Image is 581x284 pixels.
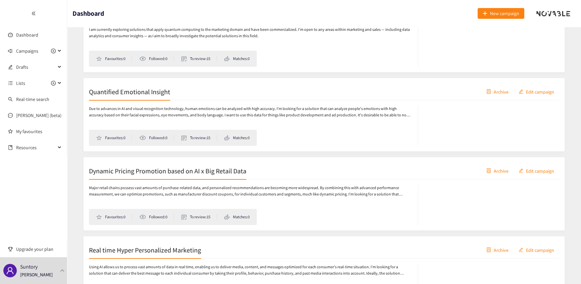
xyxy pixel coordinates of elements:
span: New campaign [490,10,519,17]
span: book [8,145,13,150]
h2: Real time Hyper Personalized Marketing [89,245,201,254]
span: double-left [31,11,36,16]
span: Edit campaign [526,246,554,253]
button: editEdit campaign [514,165,559,176]
button: editEdit campaign [514,244,559,255]
button: plusNew campaign [478,8,524,19]
span: edit [519,247,523,253]
span: container [486,89,491,95]
h2: Quantified Emotional Insight [89,87,170,96]
span: sound [8,49,13,53]
span: trophy [8,247,13,251]
h2: Dynamic Pricing Promotion based on AI x Big Retail Data [89,166,246,175]
span: container [486,247,491,253]
li: To review: 15 [181,214,217,220]
button: editEdit campaign [514,86,559,97]
p: [PERSON_NAME] [20,271,53,278]
a: [PERSON_NAME] (beta) [16,112,61,118]
li: Matches: 0 [224,56,250,62]
p: Using AI allows us to process vast amounts of data in real time, enabling us to deliver media, co... [89,264,411,277]
a: Quantified Emotional InsightcontainerArchiveeditEdit campaignDue to advances in AI and visual rec... [83,78,565,152]
li: Matches: 0 [224,135,250,141]
li: To review: 15 [181,56,217,62]
li: Favourites: 0 [96,135,132,141]
iframe: Chat Widget [547,252,581,284]
li: Favourites: 0 [96,214,132,220]
a: Real-time search [16,96,49,102]
span: plus-circle [51,49,56,53]
li: Followed: 0 [139,135,174,141]
button: containerArchive [481,165,514,176]
span: plus-circle [51,81,56,86]
span: Archive [494,246,509,253]
p: Major retail chains possess vast amounts of purchase-related data, and personalized recommendatio... [89,185,411,197]
li: Favourites: 0 [96,56,132,62]
a: My favourites [16,125,62,138]
li: To review: 15 [181,135,217,141]
li: Followed: 0 [139,214,174,220]
span: container [486,168,491,174]
a: Dashboard [16,32,38,38]
button: containerArchive [481,86,514,97]
span: plus [483,11,487,16]
span: edit [519,89,523,95]
span: Drafts [16,60,56,74]
p: Suntory [20,263,38,271]
button: containerArchive [481,244,514,255]
span: Edit campaign [526,167,554,174]
span: Lists [16,76,25,90]
a: Dynamic Pricing Promotion based on AI x Big Retail DatacontainerArchiveeditEdit campaignMajor ret... [83,157,565,231]
span: Archive [494,88,509,95]
li: Followed: 0 [139,56,174,62]
span: Archive [494,167,509,174]
span: Campaigns [16,44,38,58]
span: Edit campaign [526,88,554,95]
li: Matches: 0 [224,214,250,220]
span: edit [8,65,13,69]
span: edit [519,168,523,174]
span: Resources [16,141,56,154]
p: Due to advances in AI and visual recognition technology, human emotions can be analyzed with high... [89,106,411,118]
span: user [6,267,14,275]
p: I am currently exploring solutions that apply quantum computing to the marketing domain and have ... [89,26,411,39]
span: unordered-list [8,81,13,86]
span: Upgrade your plan [16,242,62,256]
